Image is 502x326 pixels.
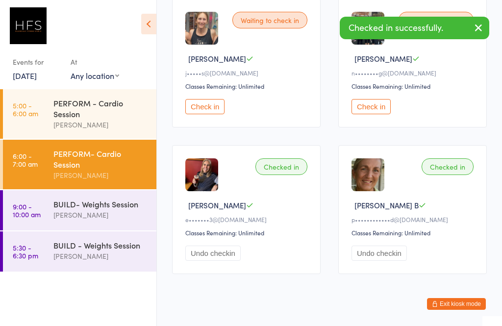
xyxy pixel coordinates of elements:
div: Classes Remaining: Unlimited [185,228,310,237]
div: Checked in [422,158,474,175]
button: Check in [351,99,391,114]
time: 6:00 - 7:00 am [13,152,38,168]
div: Classes Remaining: Unlimited [185,82,310,90]
a: 6:00 -7:00 amPERFORM- Cardio Session[PERSON_NAME] [3,140,156,189]
a: 5:00 -6:00 amPERFORM - Cardio Session[PERSON_NAME] [3,89,156,139]
div: j•••••s@[DOMAIN_NAME] [185,69,310,77]
div: [PERSON_NAME] [53,251,148,262]
div: [PERSON_NAME] [53,170,148,181]
time: 9:00 - 10:00 am [13,202,41,218]
div: Waiting to check in [232,12,307,28]
button: Check in [185,99,225,114]
div: Classes Remaining: Unlimited [351,82,477,90]
span: [PERSON_NAME] B [354,200,419,210]
span: [PERSON_NAME] [188,200,246,210]
div: n••••••••g@[DOMAIN_NAME] [351,69,477,77]
div: Any location [71,70,119,81]
button: Undo checkin [351,246,407,261]
div: PERFORM- Cardio Session [53,148,148,170]
span: [PERSON_NAME] [188,53,246,64]
img: image1693216501.png [185,12,218,45]
div: Waiting to check in [399,12,474,28]
button: Exit kiosk mode [427,298,486,310]
div: Checked in successfully. [340,17,489,39]
img: image1692932451.png [185,158,218,191]
a: [DATE] [13,70,37,81]
div: p••••••••••••d@[DOMAIN_NAME] [351,215,477,224]
div: BUILD - Weights Session [53,240,148,251]
span: [PERSON_NAME] [354,53,412,64]
img: image1694507501.png [351,12,384,45]
div: Classes Remaining: Unlimited [351,228,477,237]
a: 5:30 -6:30 pmBUILD - Weights Session[PERSON_NAME] [3,231,156,272]
div: Checked in [255,158,307,175]
a: 9:00 -10:00 amBUILD- Weights Session[PERSON_NAME] [3,190,156,230]
div: [PERSON_NAME] [53,119,148,130]
time: 5:30 - 6:30 pm [13,244,38,259]
div: [PERSON_NAME] [53,209,148,221]
div: BUILD- Weights Session [53,199,148,209]
button: Undo checkin [185,246,241,261]
img: Helensvale Fitness Studio (HFS) [10,7,47,44]
div: e•••••••3@[DOMAIN_NAME] [185,215,310,224]
div: PERFORM - Cardio Session [53,98,148,119]
img: image1694951772.png [351,158,384,191]
time: 5:00 - 6:00 am [13,101,38,117]
div: Events for [13,54,61,70]
div: At [71,54,119,70]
